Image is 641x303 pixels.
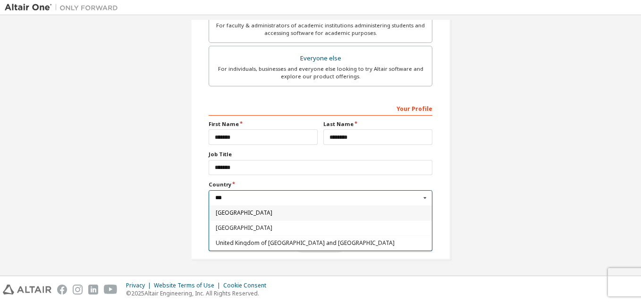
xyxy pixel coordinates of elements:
[3,285,51,295] img: altair_logo.svg
[57,285,67,295] img: facebook.svg
[126,289,272,297] p: © 2025 Altair Engineering, Inc. All Rights Reserved.
[154,282,223,289] div: Website Terms of Use
[216,240,426,246] span: United Kingdom of [GEOGRAPHIC_DATA] and [GEOGRAPHIC_DATA]
[126,282,154,289] div: Privacy
[215,65,426,80] div: For individuals, businesses and everyone else looking to try Altair software and explore our prod...
[209,181,432,188] label: Country
[215,22,426,37] div: For faculty & administrators of academic institutions administering students and accessing softwa...
[223,282,272,289] div: Cookie Consent
[5,3,123,12] img: Altair One
[88,285,98,295] img: linkedin.svg
[215,52,426,65] div: Everyone else
[73,285,83,295] img: instagram.svg
[209,120,318,128] label: First Name
[209,151,432,158] label: Job Title
[216,210,426,216] span: [GEOGRAPHIC_DATA]
[216,225,426,231] span: [GEOGRAPHIC_DATA]
[104,285,118,295] img: youtube.svg
[209,101,432,116] div: Your Profile
[323,120,432,128] label: Last Name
